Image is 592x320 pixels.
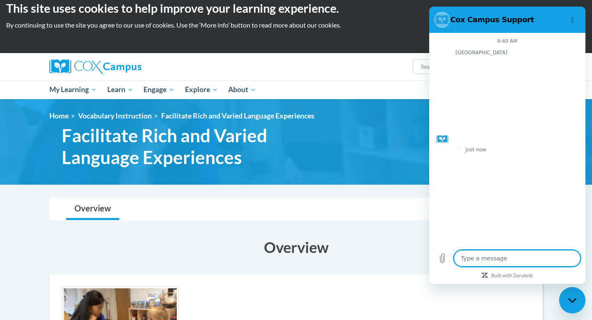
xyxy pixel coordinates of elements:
[49,85,97,95] span: My Learning
[107,85,133,95] span: Learn
[420,62,486,72] input: Search Courses
[102,80,139,99] a: Learn
[49,111,69,120] a: Home
[559,287,585,313] iframe: Button to launch messaging window, conversation in progress
[161,111,314,120] span: Facilitate Rich and Varied Language Experiences
[143,85,174,95] span: Engage
[429,7,585,284] iframe: Messaging window
[37,80,555,99] div: Main menu
[62,125,345,168] span: Facilitate Rich and Varied Language Experiences
[180,80,223,99] a: Explore
[49,59,141,74] img: Cox Campus
[223,80,262,99] a: About
[185,85,218,95] span: Explore
[78,111,152,120] a: Vocabulary Instruction
[49,237,543,257] h3: Overview
[6,21,586,30] p: By continuing to use the site you agree to our use of cookies. Use the ‘More info’ button to read...
[44,80,102,99] a: My Learning
[66,198,119,220] a: Overview
[228,85,256,95] span: About
[138,80,180,99] a: Engage
[49,59,206,74] a: Cox Campus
